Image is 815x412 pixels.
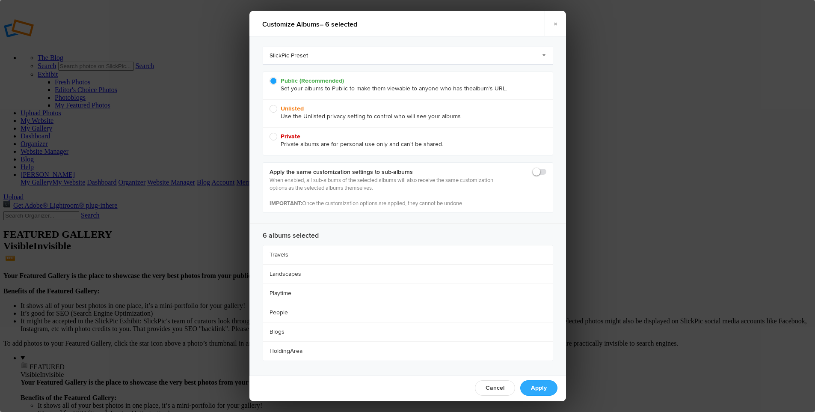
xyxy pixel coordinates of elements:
[281,77,344,84] b: Public (Recommended)
[270,308,288,317] b: People
[270,77,542,93] span: Set your albums to Public to make them viewable to anyone who has the
[270,176,497,207] p: When enabled, all sub-albums of the selected albums will also receive the same customization opti...
[281,105,304,112] b: Unlisted
[263,47,553,65] a: SlickPic Preset
[270,270,301,278] b: Landscapes
[545,11,566,36] a: ×
[270,328,285,336] b: Blogs
[281,133,300,140] b: Private
[270,347,302,355] b: HoldingArea
[270,289,291,298] b: Playtime
[270,251,288,259] b: Travels
[473,85,507,92] span: album's URL.
[475,380,515,396] a: Cancel
[270,168,497,176] b: Apply the same customization settings to sub-albums
[270,133,542,148] span: Private albums are for personal use only and can't be shared.
[263,224,553,241] h3: 6 albums selected
[520,380,557,396] a: Apply
[270,200,302,207] b: IMPORTANT:
[270,105,542,120] span: Use the Unlisted privacy setting to control who will see your albums.
[262,20,320,29] i: Customize albums
[262,20,357,29] b: – 6 selected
